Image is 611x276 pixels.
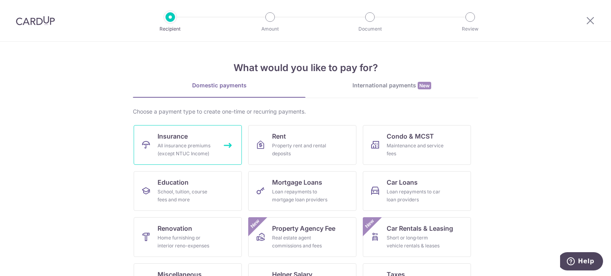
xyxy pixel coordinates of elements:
[248,171,356,211] a: Mortgage LoansLoan repayments to mortgage loan providers
[387,131,434,141] span: Condo & MCST
[387,224,453,233] span: Car Rentals & Leasing
[272,131,286,141] span: Rent
[560,252,603,272] iframe: Opens a widget where you can find more information
[272,188,329,204] div: Loan repayments to mortgage loan providers
[16,16,55,25] img: CardUp
[305,81,478,90] div: International payments
[441,25,500,33] p: Review
[387,234,444,250] div: Short or long‑term vehicle rentals & leases
[363,217,376,230] span: New
[248,125,356,165] a: RentProperty rent and rental deposits
[249,217,262,230] span: New
[158,224,192,233] span: Renovation
[133,81,305,89] div: Domestic payments
[341,25,399,33] p: Document
[272,224,335,233] span: Property Agency Fee
[158,142,215,158] div: All insurance premiums (except NTUC Income)
[134,125,242,165] a: InsuranceAll insurance premiums (except NTUC Income)
[387,142,444,158] div: Maintenance and service fees
[363,217,471,257] a: Car Rentals & LeasingShort or long‑term vehicle rentals & leasesNew
[158,178,189,187] span: Education
[272,142,329,158] div: Property rent and rental deposits
[134,171,242,211] a: EducationSchool, tuition, course fees and more
[133,61,478,75] h4: What would you like to pay for?
[387,178,418,187] span: Car Loans
[363,171,471,211] a: Car LoansLoan repayments to car loan providers
[133,108,478,116] div: Choose a payment type to create one-time or recurring payments.
[387,188,444,204] div: Loan repayments to car loan providers
[158,234,215,250] div: Home furnishing or interior reno-expenses
[363,125,471,165] a: Condo & MCSTMaintenance and service fees
[272,178,322,187] span: Mortgage Loans
[248,217,356,257] a: Property Agency FeeReal estate agent commissions and feesNew
[158,131,188,141] span: Insurance
[241,25,300,33] p: Amount
[418,82,431,89] span: New
[141,25,200,33] p: Recipient
[272,234,329,250] div: Real estate agent commissions and fees
[158,188,215,204] div: School, tuition, course fees and more
[134,217,242,257] a: RenovationHome furnishing or interior reno-expenses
